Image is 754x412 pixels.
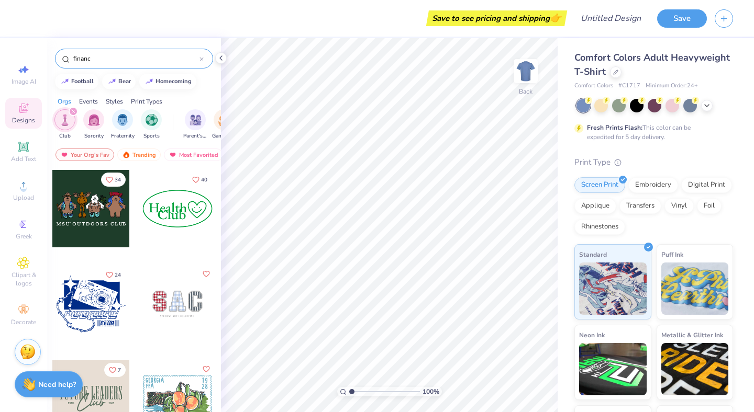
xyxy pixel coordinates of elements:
[12,77,36,86] span: Image AI
[183,132,207,140] span: Parent's Weekend
[574,198,616,214] div: Applique
[169,151,177,158] img: most_fav.gif
[657,9,707,28] button: Save
[111,109,135,140] div: filter for Fraternity
[12,116,35,124] span: Designs
[108,78,116,85] img: trend_line.gif
[118,368,121,373] span: 7
[139,74,196,89] button: homecoming
[579,262,647,315] img: Standard
[118,78,131,84] div: bear
[146,114,158,126] img: Sports Image
[515,61,536,82] img: Back
[101,173,126,187] button: Like
[661,343,729,395] img: Metallic & Glitter Ink
[664,198,694,214] div: Vinyl
[72,53,199,64] input: Try "Alpha"
[115,272,121,278] span: 24
[697,198,722,214] div: Foil
[61,78,69,85] img: trend_line.gif
[5,271,42,288] span: Clipart & logos
[54,109,75,140] div: filter for Club
[183,109,207,140] button: filter button
[628,177,678,193] div: Embroidery
[183,109,207,140] div: filter for Parent's Weekend
[102,74,136,89] button: bear
[212,132,236,140] span: Game Day
[58,97,71,106] div: Orgs
[71,78,94,84] div: football
[131,97,162,106] div: Print Types
[84,132,104,140] span: Sorority
[11,318,36,326] span: Decorate
[117,148,161,161] div: Trending
[122,151,130,158] img: trending.gif
[681,177,732,193] div: Digital Print
[38,380,76,390] strong: Need help?
[574,156,733,168] div: Print Type
[117,114,128,126] img: Fraternity Image
[579,343,647,395] img: Neon Ink
[572,8,649,29] input: Untitled Design
[104,363,126,377] button: Like
[661,262,729,315] img: Puff Ink
[574,51,730,78] span: Comfort Colors Adult Heavyweight T-Shirt
[579,329,605,340] span: Neon Ink
[646,82,698,90] span: Minimum Order: 24 +
[618,82,640,90] span: # C1717
[164,148,223,161] div: Most Favorited
[218,114,230,126] img: Game Day Image
[101,268,126,282] button: Like
[187,173,212,187] button: Like
[145,78,153,85] img: trend_line.gif
[574,177,625,193] div: Screen Print
[16,232,32,241] span: Greek
[11,155,36,163] span: Add Text
[200,363,213,375] button: Like
[212,109,236,140] button: filter button
[429,10,564,26] div: Save to see pricing and shipping
[111,109,135,140] button: filter button
[190,114,202,126] img: Parent's Weekend Image
[661,249,683,260] span: Puff Ink
[519,87,533,96] div: Back
[201,177,207,182] span: 40
[200,268,213,280] button: Like
[83,109,104,140] button: filter button
[579,249,607,260] span: Standard
[574,219,625,235] div: Rhinestones
[83,109,104,140] div: filter for Sorority
[88,114,100,126] img: Sorority Image
[661,329,723,340] span: Metallic & Glitter Ink
[111,132,135,140] span: Fraternity
[55,74,98,89] button: football
[212,109,236,140] div: filter for Game Day
[54,109,75,140] button: filter button
[156,78,192,84] div: homecoming
[79,97,98,106] div: Events
[619,198,661,214] div: Transfers
[587,123,642,132] strong: Fresh Prints Flash:
[13,193,34,202] span: Upload
[550,12,561,24] span: 👉
[423,387,439,396] span: 100 %
[115,177,121,182] span: 34
[141,109,162,140] button: filter button
[59,114,71,126] img: Club Image
[141,109,162,140] div: filter for Sports
[56,148,114,161] div: Your Org's Fav
[587,123,716,142] div: This color can be expedited for 5 day delivery.
[106,97,123,106] div: Styles
[574,82,613,90] span: Comfort Colors
[59,132,71,140] span: Club
[60,151,69,158] img: most_fav.gif
[143,132,160,140] span: Sports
